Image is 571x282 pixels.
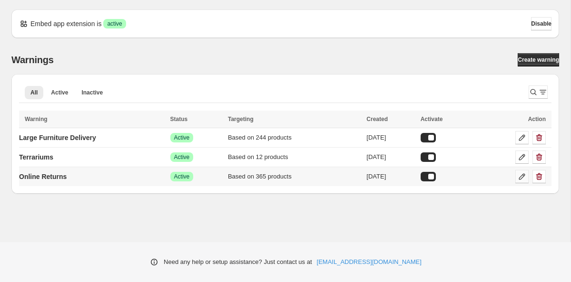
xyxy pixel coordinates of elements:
[529,85,548,99] button: Search and filter results
[421,116,443,122] span: Activate
[366,152,414,162] div: [DATE]
[170,116,188,122] span: Status
[317,257,422,267] a: [EMAIL_ADDRESS][DOMAIN_NAME]
[81,89,103,96] span: Inactive
[366,172,414,181] div: [DATE]
[25,116,48,122] span: Warning
[228,172,361,181] div: Based on 365 products
[174,173,190,180] span: Active
[19,130,96,145] a: Large Furniture Delivery
[228,133,361,142] div: Based on 244 products
[228,116,254,122] span: Targeting
[528,116,546,122] span: Action
[30,89,38,96] span: All
[51,89,68,96] span: Active
[518,53,559,66] a: Create warning
[531,17,551,30] button: Disable
[228,152,361,162] div: Based on 12 products
[19,169,67,184] a: Online Returns
[366,133,414,142] div: [DATE]
[174,134,190,141] span: Active
[107,20,122,28] span: active
[19,133,96,142] p: Large Furniture Delivery
[30,19,101,28] p: Embed app extension is
[366,116,388,122] span: Created
[11,54,54,66] h2: Warnings
[518,56,559,64] span: Create warning
[19,152,53,162] p: Terrariums
[19,150,53,165] a: Terrariums
[531,20,551,28] span: Disable
[174,153,190,161] span: Active
[19,172,67,181] p: Online Returns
